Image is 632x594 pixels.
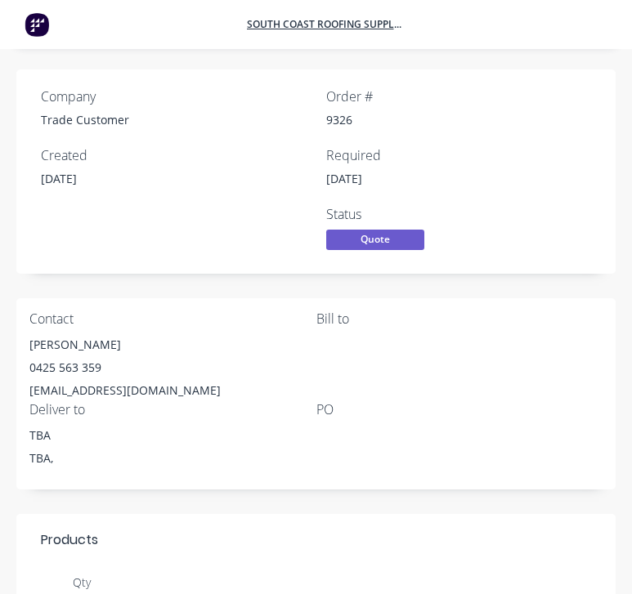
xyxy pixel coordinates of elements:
[316,311,603,327] div: Bill to
[326,111,592,128] div: 9326
[29,379,316,402] div: [EMAIL_ADDRESS][DOMAIN_NAME]
[326,207,449,222] div: Status
[29,447,316,470] div: TBA,
[316,402,603,418] div: PO
[29,356,316,379] div: 0425 563 359
[247,17,402,32] a: South Coast Roofing Supplies
[29,424,316,447] div: TBA
[29,402,316,418] div: Deliver to
[29,311,316,327] div: Contact
[29,333,316,356] div: [PERSON_NAME]
[41,171,77,186] span: [DATE]
[41,148,307,163] div: Created
[326,89,592,105] div: Order #
[41,530,98,550] div: Products
[29,424,316,476] div: TBATBA,
[326,171,362,186] span: [DATE]
[29,333,316,402] div: [PERSON_NAME]0425 563 359[EMAIL_ADDRESS][DOMAIN_NAME]
[41,89,307,105] div: Company
[326,230,424,250] span: Quote
[326,148,592,163] div: Required
[25,12,49,37] img: Factory
[41,111,307,128] div: Trade Customer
